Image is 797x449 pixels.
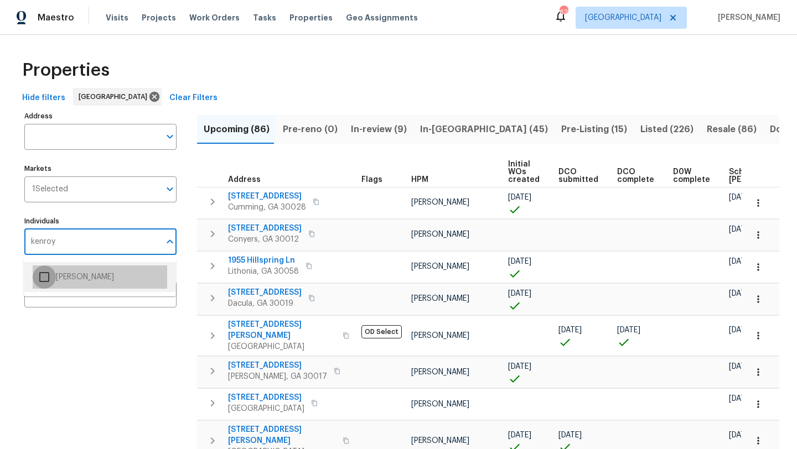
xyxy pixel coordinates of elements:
span: Flags [361,176,382,184]
span: Maestro [38,12,74,23]
span: Listed (226) [640,122,694,137]
span: [DATE] [729,326,752,334]
button: Close [162,234,178,249]
span: [DATE] [729,258,752,265]
span: [DATE] [508,258,531,265]
label: Address [24,113,177,119]
button: Hide filters [18,88,70,108]
button: Clear Filters [165,88,222,108]
span: In-[GEOGRAPHIC_DATA] (45) [420,122,548,137]
span: Clear Filters [169,91,218,105]
span: DCO complete [617,168,654,184]
span: 1 Selected [32,185,68,194]
span: Conyers, GA 30012 [228,234,302,245]
span: [STREET_ADDRESS][PERSON_NAME] [228,424,336,446]
span: [PERSON_NAME] [411,400,469,408]
span: D0W complete [673,168,710,184]
button: Open [162,129,178,144]
span: Hide filters [22,91,65,105]
span: [PERSON_NAME] [411,368,469,376]
span: [DATE] [508,194,531,201]
span: [DATE] [729,290,752,297]
span: Properties [22,65,110,76]
span: [PERSON_NAME] [411,199,469,206]
span: [STREET_ADDRESS] [228,191,306,202]
label: Individuals [24,218,177,224]
span: [PERSON_NAME] [411,231,469,238]
span: [DATE] [558,326,582,334]
span: [DATE] [729,363,752,370]
li: [PERSON_NAME] [33,265,167,289]
span: [STREET_ADDRESS] [228,223,302,234]
span: [PERSON_NAME] [411,295,469,302]
span: [STREET_ADDRESS] [228,392,304,403]
span: [GEOGRAPHIC_DATA] [79,91,152,102]
span: In-review (9) [351,122,407,137]
span: Resale (86) [707,122,757,137]
span: Dacula, GA 30019 [228,298,302,309]
span: [GEOGRAPHIC_DATA] [228,403,304,414]
span: [GEOGRAPHIC_DATA] [585,12,661,23]
span: [DATE] [729,226,752,233]
span: [DATE] [508,431,531,439]
span: Visits [106,12,128,23]
div: 62 [560,7,567,18]
span: [STREET_ADDRESS][PERSON_NAME] [228,319,336,341]
span: HPM [411,176,428,184]
span: [DATE] [729,194,752,201]
span: [PERSON_NAME], GA 30017 [228,371,327,382]
span: DCO submitted [558,168,598,184]
span: Projects [142,12,176,23]
span: Lithonia, GA 30058 [228,266,299,277]
span: Geo Assignments [346,12,418,23]
span: [DATE] [508,290,531,297]
span: [DATE] [508,363,531,370]
span: Initial WOs created [508,160,540,184]
span: Scheduled [PERSON_NAME] [729,168,791,184]
span: Address [228,176,261,184]
span: Work Orders [189,12,240,23]
label: Markets [24,165,177,172]
span: [STREET_ADDRESS] [228,287,302,298]
span: [DATE] [729,431,752,439]
span: Pre-Listing (15) [561,122,627,137]
span: [PERSON_NAME] [411,332,469,340]
input: Search ... [24,229,160,255]
span: Upcoming (86) [204,122,270,137]
span: [PERSON_NAME] [411,263,469,270]
span: [PERSON_NAME] [713,12,780,23]
span: [DATE] [558,431,582,439]
span: OD Select [361,325,402,338]
button: Open [162,181,178,197]
span: [DATE] [729,395,752,403]
span: [PERSON_NAME] [411,437,469,445]
span: Tasks [253,14,276,22]
span: Properties [289,12,333,23]
span: 1955 Hillspring Ln [228,255,299,266]
span: [GEOGRAPHIC_DATA] [228,341,336,352]
span: [STREET_ADDRESS] [228,360,327,371]
span: Cumming, GA 30028 [228,202,306,213]
span: [DATE] [617,326,640,334]
span: Pre-reno (0) [283,122,338,137]
div: [GEOGRAPHIC_DATA] [73,88,162,106]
